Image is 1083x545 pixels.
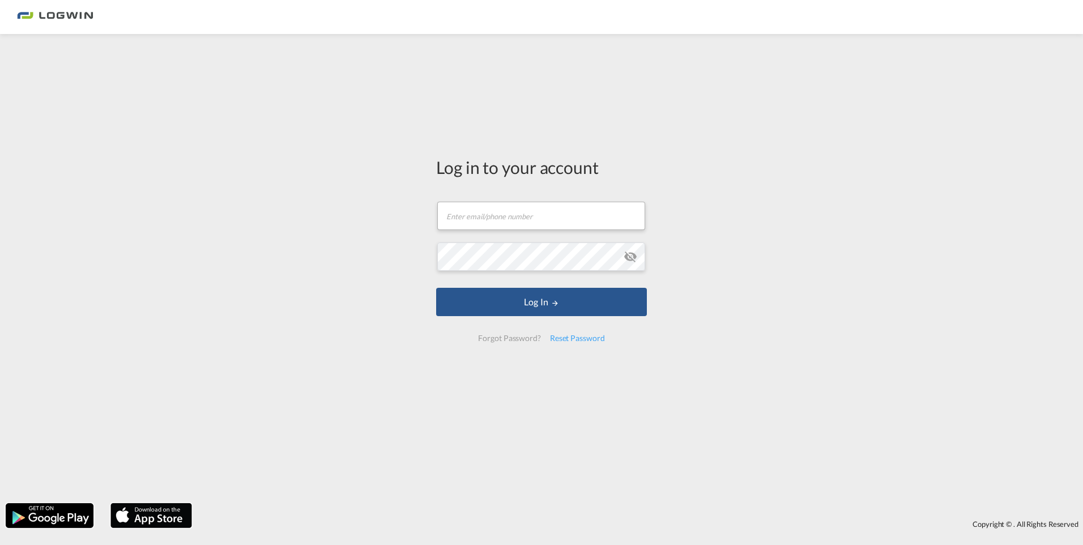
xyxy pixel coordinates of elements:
[474,328,545,348] div: Forgot Password?
[198,514,1083,534] div: Copyright © . All Rights Reserved
[437,202,645,230] input: Enter email/phone number
[624,250,637,263] md-icon: icon-eye-off
[436,288,647,316] button: LOGIN
[436,155,647,179] div: Log in to your account
[17,5,93,30] img: bc73a0e0d8c111efacd525e4c8ad7d32.png
[5,502,95,529] img: google.png
[545,328,609,348] div: Reset Password
[109,502,193,529] img: apple.png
